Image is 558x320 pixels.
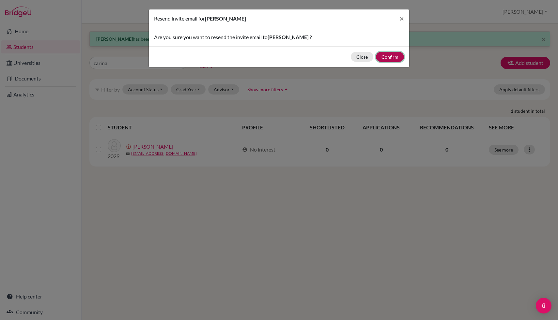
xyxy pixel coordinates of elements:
[351,52,373,62] button: Close
[154,33,404,41] p: Are you sure you want to resend the invite email to
[268,34,312,40] span: [PERSON_NAME] ?
[376,52,404,62] button: Confirm
[154,15,205,22] span: Resend invite email for
[394,9,409,28] button: Close
[399,14,404,23] span: ×
[205,15,246,22] span: [PERSON_NAME]
[536,298,551,313] div: Open Intercom Messenger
